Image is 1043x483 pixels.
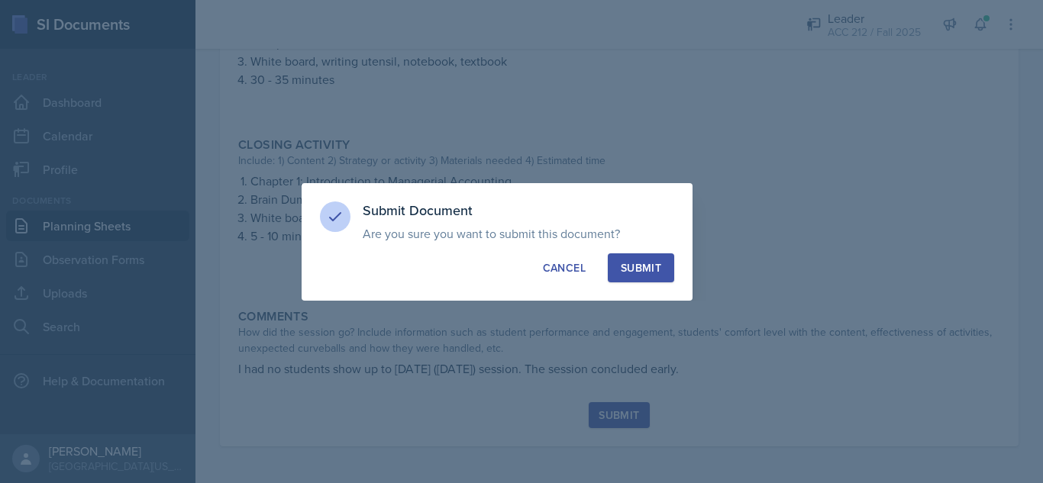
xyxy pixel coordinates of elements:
[621,260,661,275] div: Submit
[363,201,674,220] h3: Submit Document
[543,260,586,275] div: Cancel
[530,253,599,282] button: Cancel
[363,226,674,241] p: Are you sure you want to submit this document?
[608,253,674,282] button: Submit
